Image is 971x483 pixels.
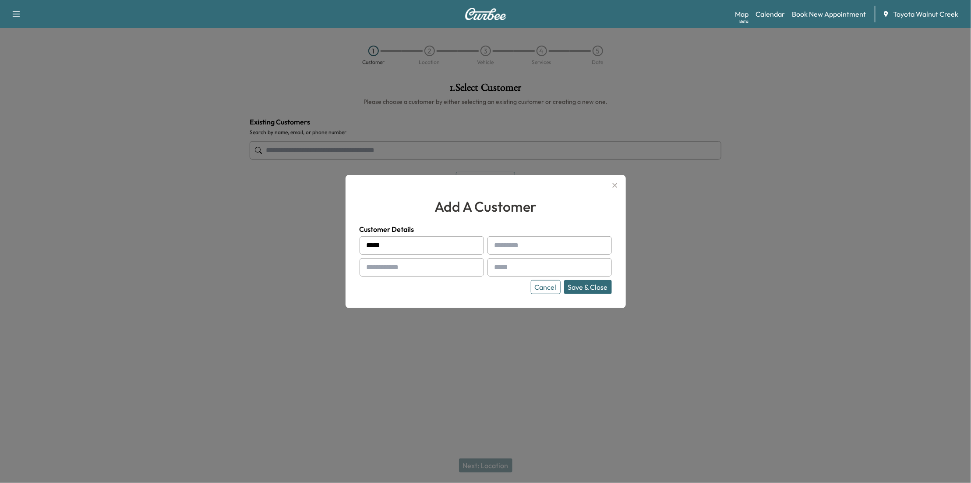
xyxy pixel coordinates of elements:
span: Toyota Walnut Creek [893,9,958,19]
img: Curbee Logo [465,8,507,20]
button: Save & Close [564,280,612,294]
h2: add a customer [360,196,612,217]
div: Beta [739,18,749,25]
a: Book New Appointment [792,9,866,19]
h4: Customer Details [360,224,612,234]
a: Calendar [756,9,785,19]
a: MapBeta [735,9,749,19]
button: Cancel [531,280,561,294]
